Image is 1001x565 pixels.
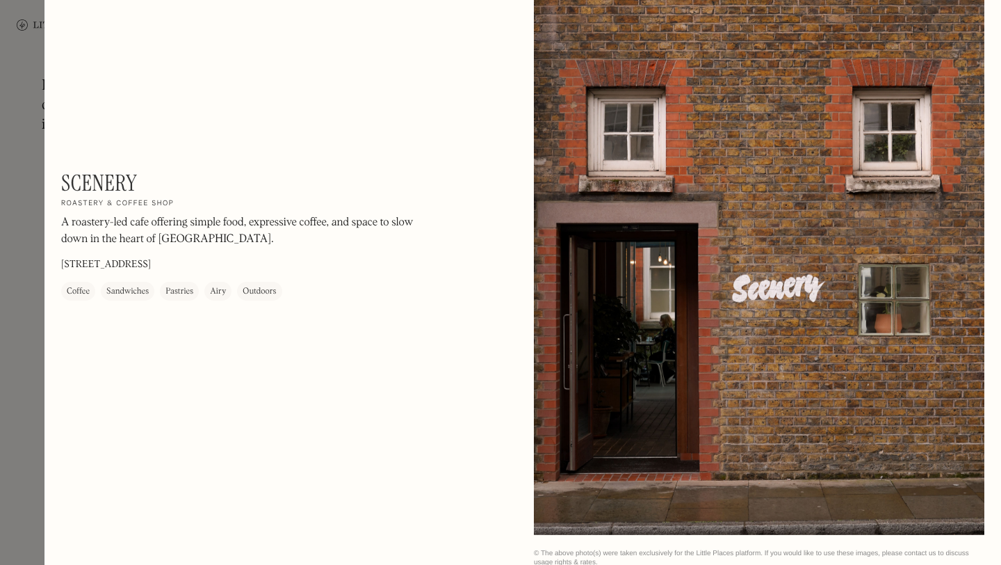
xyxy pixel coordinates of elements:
[106,285,149,299] div: Sandwiches
[243,285,276,299] div: Outdoors
[210,285,226,299] div: Airy
[165,285,193,299] div: Pastries
[61,257,151,272] p: [STREET_ADDRESS]
[61,199,174,209] h2: Roastery & coffee shop
[61,214,437,248] p: A roastery-led cafe offering simple food, expressive coffee, and space to slow down in the heart ...
[61,170,137,196] h1: Scenery
[67,285,90,299] div: Coffee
